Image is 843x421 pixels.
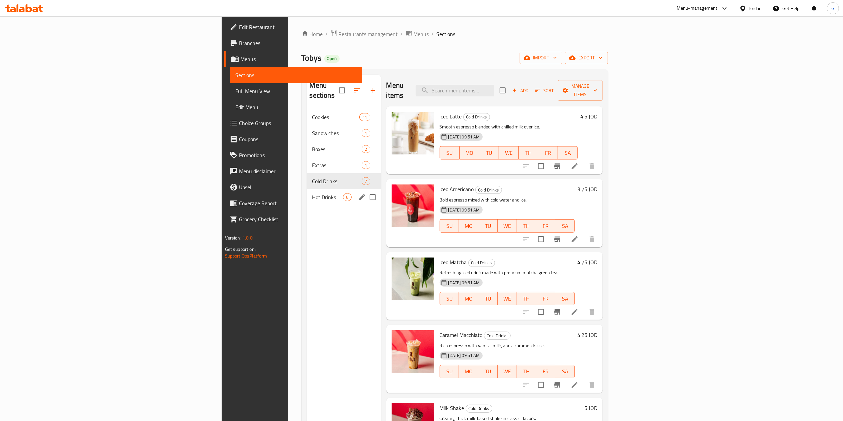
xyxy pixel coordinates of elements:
[517,365,536,378] button: TH
[446,134,483,140] span: [DATE] 09:51 AM
[339,30,398,38] span: Restaurants management
[558,80,603,101] button: Manage items
[677,4,718,12] div: Menu-management
[224,147,362,163] a: Promotions
[484,332,511,340] div: Cold Drinks
[357,192,367,202] button: edit
[362,177,370,185] div: items
[239,135,357,143] span: Coupons
[571,162,579,170] a: Edit menu item
[230,99,362,115] a: Edit Menu
[331,30,398,38] a: Restaurants management
[498,292,517,305] button: WE
[534,159,548,173] span: Select to update
[459,292,478,305] button: MO
[584,403,597,413] h6: 5 JOD
[549,377,565,393] button: Branch-specific-item
[536,219,556,233] button: FR
[584,158,600,174] button: delete
[392,330,434,373] img: Caramel Macchiato
[443,294,457,304] span: SU
[437,30,456,38] span: Sections
[555,365,575,378] button: SA
[307,125,381,141] div: Sandwiches1
[239,39,357,47] span: Branches
[517,292,536,305] button: TH
[479,146,499,159] button: TU
[307,189,381,205] div: Hot Drinks6edit
[224,131,362,147] a: Coupons
[239,119,357,127] span: Choice Groups
[563,82,597,99] span: Manage items
[584,377,600,393] button: delete
[224,179,362,195] a: Upsell
[401,30,403,38] li: /
[500,294,514,304] span: WE
[239,167,357,175] span: Menu disclaimer
[476,186,502,194] span: Cold Drinks
[432,30,434,38] li: /
[392,258,434,300] img: Iced Matcha
[440,292,459,305] button: SU
[440,111,462,121] span: Iced Latte
[558,367,572,376] span: SA
[386,80,408,100] h2: Menu items
[500,221,514,231] span: WE
[462,294,476,304] span: MO
[534,85,555,96] button: Sort
[571,235,579,243] a: Edit menu item
[239,151,357,159] span: Promotions
[392,112,434,154] img: Iced Latte
[312,193,343,201] span: Hot Drinks
[468,259,495,267] div: Cold Drinks
[440,269,575,277] p: Refreshing iced drink made with premium matcha green tea.
[312,161,362,169] div: Extras
[225,245,256,254] span: Get support on:
[520,294,534,304] span: TH
[478,219,498,233] button: TU
[531,85,558,96] span: Sort items
[462,221,476,231] span: MO
[464,113,490,121] span: Cold Drinks
[349,82,365,98] span: Sort sections
[362,162,370,168] span: 1
[307,157,381,173] div: Extras1
[416,85,494,96] input: search
[362,178,370,184] span: 7
[469,259,495,267] span: Cold Drinks
[312,129,362,137] span: Sandwiches
[525,54,557,62] span: import
[224,163,362,179] a: Menu disclaimer
[558,221,572,231] span: SA
[362,129,370,137] div: items
[440,196,575,204] p: Bold espresso mixed with cold water and ice.
[539,294,553,304] span: FR
[362,130,370,136] span: 1
[577,330,597,340] h6: 4.25 JOD
[580,112,597,121] h6: 4.5 JOD
[484,332,510,340] span: Cold Drinks
[481,294,495,304] span: TU
[565,52,608,64] button: export
[539,221,553,231] span: FR
[224,195,362,211] a: Coverage Report
[242,234,253,242] span: 1.0.0
[498,365,517,378] button: WE
[539,367,553,376] span: FR
[307,141,381,157] div: Boxes2
[446,280,483,286] span: [DATE] 09:51 AM
[365,82,381,98] button: Add section
[446,207,483,213] span: [DATE] 09:51 AM
[312,113,360,121] span: Cookies
[224,51,362,67] a: Menus
[534,305,548,319] span: Select to update
[534,378,548,392] span: Select to update
[571,308,579,316] a: Edit menu item
[312,177,362,185] span: Cold Drinks
[362,161,370,169] div: items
